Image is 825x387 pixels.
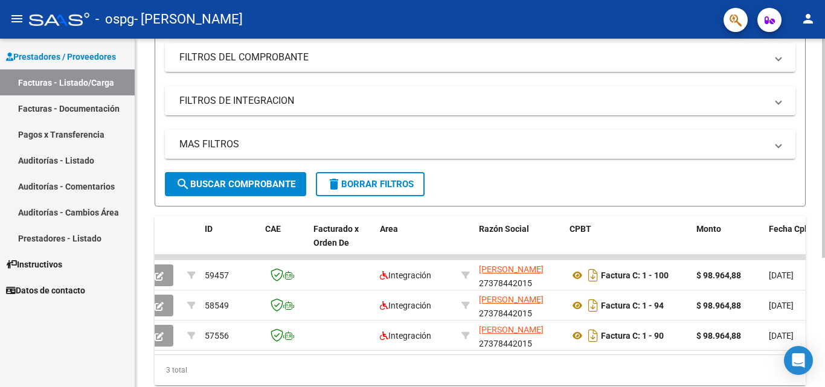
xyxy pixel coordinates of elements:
[95,6,134,33] span: - ospg
[327,179,414,190] span: Borrar Filtros
[380,224,398,234] span: Area
[769,270,794,280] span: [DATE]
[585,296,601,315] i: Descargar documento
[585,326,601,345] i: Descargar documento
[696,224,721,234] span: Monto
[380,331,431,341] span: Integración
[260,216,309,269] datatable-header-cell: CAE
[479,224,529,234] span: Razón Social
[179,94,766,107] mat-panel-title: FILTROS DE INTEGRACION
[309,216,375,269] datatable-header-cell: Facturado x Orden De
[165,130,795,159] mat-expansion-panel-header: MAS FILTROS
[165,172,306,196] button: Buscar Comprobante
[769,224,812,234] span: Fecha Cpbt
[696,331,741,341] strong: $ 98.964,88
[474,216,565,269] datatable-header-cell: Razón Social
[570,224,591,234] span: CPBT
[165,86,795,115] mat-expansion-panel-header: FILTROS DE INTEGRACION
[179,51,766,64] mat-panel-title: FILTROS DEL COMPROBANTE
[479,323,560,348] div: 27378442015
[205,301,229,310] span: 58549
[601,301,664,310] strong: Factura C: 1 - 94
[784,346,813,375] div: Open Intercom Messenger
[479,263,560,288] div: 27378442015
[6,258,62,271] span: Instructivos
[696,270,741,280] strong: $ 98.964,88
[179,138,766,151] mat-panel-title: MAS FILTROS
[764,216,818,269] datatable-header-cell: Fecha Cpbt
[6,284,85,297] span: Datos de contacto
[176,177,190,191] mat-icon: search
[479,293,560,318] div: 27378442015
[769,331,794,341] span: [DATE]
[692,216,764,269] datatable-header-cell: Monto
[205,270,229,280] span: 59457
[327,177,341,191] mat-icon: delete
[380,270,431,280] span: Integración
[265,224,281,234] span: CAE
[165,43,795,72] mat-expansion-panel-header: FILTROS DEL COMPROBANTE
[696,301,741,310] strong: $ 98.964,88
[176,179,295,190] span: Buscar Comprobante
[601,270,669,280] strong: Factura C: 1 - 100
[205,331,229,341] span: 57556
[769,301,794,310] span: [DATE]
[380,301,431,310] span: Integración
[479,325,544,334] span: [PERSON_NAME]
[479,264,544,274] span: [PERSON_NAME]
[601,331,664,341] strong: Factura C: 1 - 90
[801,11,815,26] mat-icon: person
[313,224,359,248] span: Facturado x Orden De
[155,355,806,385] div: 3 total
[6,50,116,63] span: Prestadores / Proveedores
[200,216,260,269] datatable-header-cell: ID
[205,224,213,234] span: ID
[479,295,544,304] span: [PERSON_NAME]
[10,11,24,26] mat-icon: menu
[585,266,601,285] i: Descargar documento
[565,216,692,269] datatable-header-cell: CPBT
[375,216,457,269] datatable-header-cell: Area
[134,6,243,33] span: - [PERSON_NAME]
[316,172,425,196] button: Borrar Filtros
